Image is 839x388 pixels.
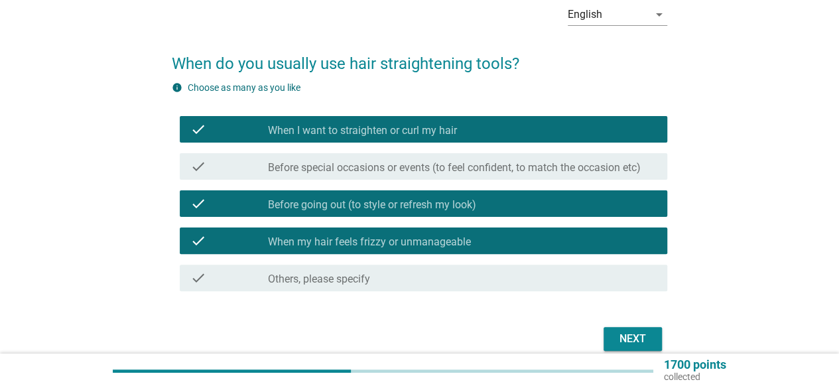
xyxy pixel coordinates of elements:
[190,196,206,212] i: check
[664,371,726,383] p: collected
[268,273,370,286] label: Others, please specify
[190,233,206,249] i: check
[172,38,667,76] h2: When do you usually use hair straightening tools?
[604,327,662,351] button: Next
[268,235,471,249] label: When my hair feels frizzy or unmanageable
[568,9,602,21] div: English
[190,270,206,286] i: check
[188,82,300,93] label: Choose as many as you like
[268,198,476,212] label: Before going out (to style or refresh my look)
[268,124,457,137] label: When I want to straighten or curl my hair
[172,82,182,93] i: info
[190,121,206,137] i: check
[651,7,667,23] i: arrow_drop_down
[664,359,726,371] p: 1700 points
[614,331,651,347] div: Next
[268,161,641,174] label: Before special occasions or events (to feel confident, to match the occasion etc)
[190,159,206,174] i: check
